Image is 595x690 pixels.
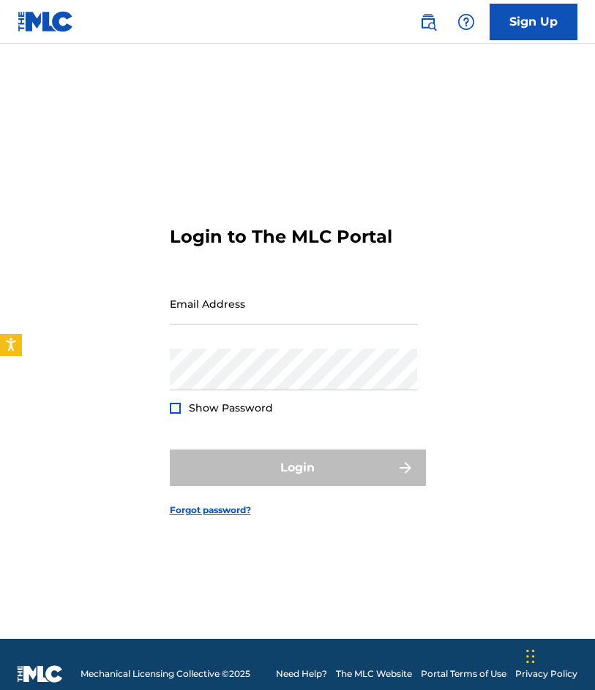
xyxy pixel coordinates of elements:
div: Help [452,7,481,37]
img: search [419,13,437,31]
span: Show Password [189,401,273,414]
div: Widget de chat [522,620,595,690]
a: Privacy Policy [515,667,577,680]
iframe: Chat Widget [522,620,595,690]
a: Public Search [413,7,443,37]
img: help [457,13,475,31]
a: Forgot password? [170,504,251,517]
img: logo [18,665,63,683]
a: Need Help? [276,667,327,680]
img: MLC Logo [18,11,74,32]
div: Arrastrar [526,634,535,678]
a: Portal Terms of Use [421,667,506,680]
h3: Login to The MLC Portal [170,226,392,248]
a: Sign Up [490,4,577,40]
a: The MLC Website [336,667,412,680]
span: Mechanical Licensing Collective © 2025 [81,667,250,680]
